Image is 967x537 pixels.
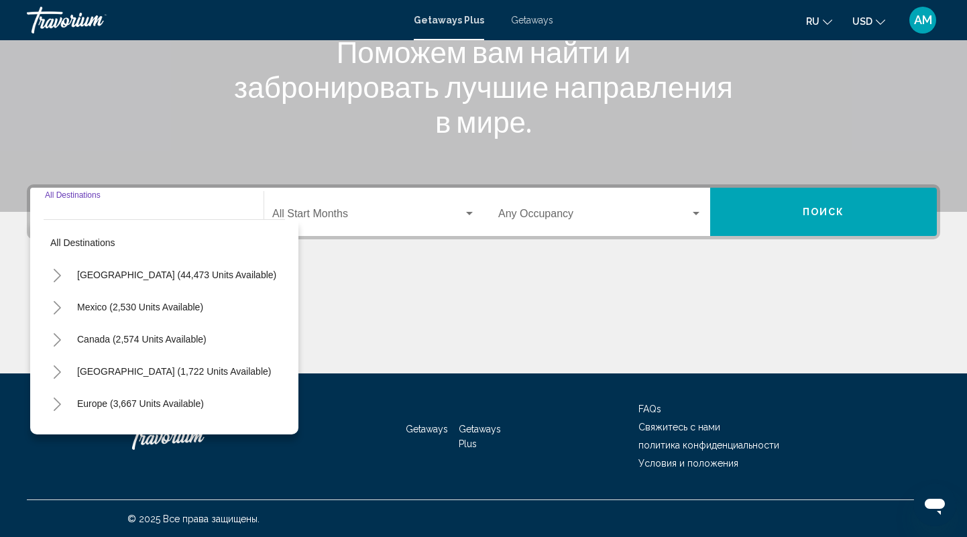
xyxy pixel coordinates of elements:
[638,440,779,451] a: политика конфиденциальности
[803,207,845,218] span: Поиск
[70,324,213,355] button: Canada (2,574 units available)
[44,390,70,417] button: Toggle Europe (3,667 units available)
[70,292,210,322] button: Mexico (2,530 units available)
[127,416,262,457] a: Travorium
[44,358,70,385] button: Toggle Caribbean & Atlantic Islands (1,722 units available)
[77,334,207,345] span: Canada (2,574 units available)
[710,188,937,236] button: Поиск
[50,237,115,248] span: All destinations
[905,6,940,34] button: User Menu
[44,326,70,353] button: Toggle Canada (2,574 units available)
[70,388,211,419] button: Europe (3,667 units available)
[27,7,400,34] a: Travorium
[70,420,270,451] button: [GEOGRAPHIC_DATA] (213 units available)
[44,227,285,258] button: All destinations
[511,15,553,25] a: Getaways
[638,458,738,469] a: Условия и положения
[638,422,720,432] a: Свяжитесь с нами
[638,404,661,414] a: FAQs
[44,261,70,288] button: Toggle United States (44,473 units available)
[44,294,70,320] button: Toggle Mexico (2,530 units available)
[913,483,956,526] iframe: Кнопка запуска окна обмена сообщениями
[77,398,204,409] span: Europe (3,667 units available)
[852,16,872,27] span: USD
[77,366,271,377] span: [GEOGRAPHIC_DATA] (1,722 units available)
[232,34,735,139] h1: Поможем вам найти и забронировать лучшие направления в мире.
[44,422,70,449] button: Toggle Australia (213 units available)
[414,15,484,25] a: Getaways Plus
[127,514,260,524] span: © 2025 Все права защищены.
[806,16,819,27] span: ru
[77,302,203,312] span: Mexico (2,530 units available)
[459,424,501,449] a: Getaways Plus
[70,356,278,387] button: [GEOGRAPHIC_DATA] (1,722 units available)
[406,424,448,434] a: Getaways
[70,259,283,290] button: [GEOGRAPHIC_DATA] (44,473 units available)
[852,11,885,31] button: Change currency
[77,270,276,280] span: [GEOGRAPHIC_DATA] (44,473 units available)
[806,11,832,31] button: Change language
[30,188,937,236] div: Search widget
[914,13,932,27] span: AM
